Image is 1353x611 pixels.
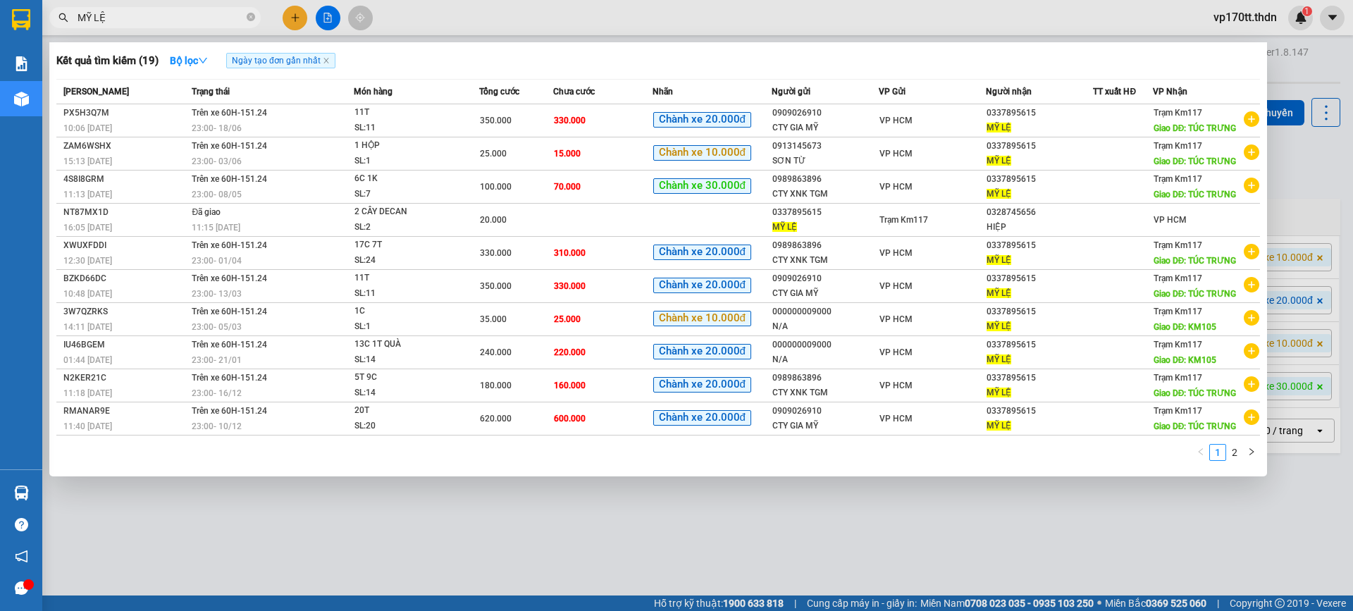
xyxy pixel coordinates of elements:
div: IU46BGEM [63,338,187,352]
span: Chành xe 30.000đ [653,178,751,194]
div: 0337895615 [987,238,1092,253]
span: 23:00 - 10/12 [192,421,242,431]
span: MỸ LỆ [987,189,1011,199]
span: plus-circle [1244,343,1259,359]
span: Trên xe 60H-151.24 [192,174,267,184]
span: MỸ LỆ [987,288,1011,298]
span: Chành xe 20.000đ [653,377,751,393]
div: 0989863896 [772,172,878,187]
div: SL: 1 [354,154,460,169]
span: 23:00 - 18/06 [192,123,242,133]
span: close-circle [247,11,255,25]
span: MỸ LỆ [987,123,1011,132]
div: 000000009000 [772,304,878,319]
div: SL: 7 [354,187,460,202]
img: logo-vxr [12,9,30,30]
span: Đã giao [192,207,221,217]
span: VP HCM [879,248,913,258]
div: N/A [772,319,878,334]
span: Trạm Km117 [1154,108,1202,118]
span: Chành xe 10.000đ [653,145,751,161]
span: Trên xe 60H-151.24 [192,108,267,118]
div: CTY XNK TGM [772,385,878,400]
span: close [323,57,330,64]
span: 11:40 [DATE] [63,421,112,431]
span: Trên xe 60H-151.24 [192,373,267,383]
span: Giao DĐ: TÚC TRƯNG [1154,421,1237,431]
div: SL: 1 [354,319,460,335]
span: Trạng thái [192,87,230,97]
div: CTY GIA MỸ [772,121,878,135]
div: SL: 2 [354,220,460,235]
div: 6C 1K [354,171,460,187]
span: 240.000 [480,347,512,357]
div: SL: 11 [354,121,460,136]
span: 180.000 [480,381,512,390]
span: plus-circle [1244,409,1259,425]
div: 000000009000 [772,338,878,352]
div: CTY XNK TGM [772,187,878,202]
div: 0337895615 [987,338,1092,352]
div: N2KER21C [63,371,187,385]
button: left [1192,444,1209,461]
span: Chành xe 10.000đ [653,311,751,326]
span: 12:30 [DATE] [63,256,112,266]
div: 0337895615 [987,139,1092,154]
span: 600.000 [554,414,586,424]
span: Nhãn [653,87,673,97]
div: BZKD66DC [63,271,187,286]
span: Chành xe 20.000đ [653,344,751,359]
span: Giao DĐ: TÚC TRƯNG [1154,289,1237,299]
div: 11T [354,105,460,121]
span: plus-circle [1244,111,1259,127]
span: plus-circle [1244,144,1259,160]
span: MỸ LỆ [987,321,1011,331]
div: 20T [354,403,460,419]
span: 15:13 [DATE] [63,156,112,166]
span: MỸ LỆ [987,421,1011,431]
div: 0337895615 [987,106,1092,121]
span: Giao DĐ: TÚC TRƯNG [1154,256,1237,266]
span: plus-circle [1244,376,1259,392]
div: SƠN TỪ [772,154,878,168]
span: plus-circle [1244,244,1259,259]
div: 0337895615 [987,371,1092,385]
span: Trên xe 60H-151.24 [192,240,267,250]
div: 17C 7T [354,237,460,253]
span: VP HCM [879,116,913,125]
button: right [1243,444,1260,461]
span: 25.000 [554,314,581,324]
li: 2 [1226,444,1243,461]
span: VP HCM [879,182,913,192]
span: search [58,13,68,23]
div: 0909026910 [772,404,878,419]
span: Chưa cước [553,87,595,97]
span: 20.000 [480,215,507,225]
div: N/A [772,352,878,367]
span: VP HCM [879,414,913,424]
div: 13C 1T QUÀ [354,337,460,352]
span: TT xuất HĐ [1093,87,1136,97]
span: VP HCM [879,381,913,390]
span: question-circle [15,518,28,531]
span: 330.000 [480,248,512,258]
span: Tổng cước [479,87,519,97]
div: 0337895615 [772,205,878,220]
span: Ngày tạo đơn gần nhất [226,53,335,68]
span: VP Nhận [1153,87,1187,97]
span: Giao DĐ: TÚC TRƯNG [1154,123,1237,133]
span: 220.000 [554,347,586,357]
img: solution-icon [14,56,29,71]
span: 330.000 [554,116,586,125]
span: Trạm Km117 [879,215,928,225]
span: Chành xe 20.000đ [653,245,751,260]
div: 0909026910 [772,106,878,121]
span: 70.000 [554,182,581,192]
div: RMANAR9E [63,404,187,419]
button: Bộ lọcdown [159,49,219,72]
span: left [1197,448,1205,456]
span: Trên xe 60H-151.24 [192,273,267,283]
span: 11:13 [DATE] [63,190,112,199]
span: 23:00 - 01/04 [192,256,242,266]
span: 23:00 - 08/05 [192,190,242,199]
